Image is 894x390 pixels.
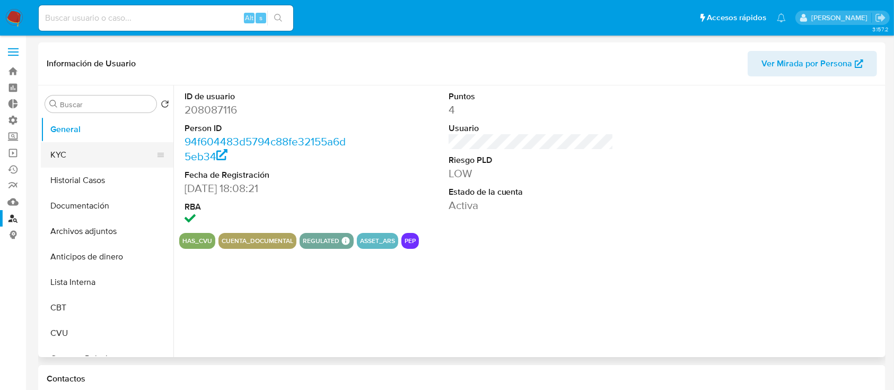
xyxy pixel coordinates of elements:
[161,100,169,111] button: Volver al orden por defecto
[449,186,614,198] dt: Estado de la cuenta
[761,51,852,76] span: Ver Mirada por Persona
[41,346,173,371] button: Cruces y Relaciones
[405,239,416,243] button: pep
[449,198,614,213] dd: Activa
[41,270,173,295] button: Lista Interna
[47,58,136,69] h1: Información de Usuario
[449,154,614,166] dt: Riesgo PLD
[41,219,173,244] button: Archivos adjuntos
[449,91,614,102] dt: Puntos
[185,102,350,117] dd: 208087116
[875,12,886,23] a: Salir
[777,13,786,22] a: Notificaciones
[41,193,173,219] button: Documentación
[185,201,350,213] dt: RBA
[41,320,173,346] button: CVU
[449,123,614,134] dt: Usuario
[360,239,395,243] button: asset_ars
[60,100,152,109] input: Buscar
[182,239,212,243] button: has_cvu
[39,11,293,25] input: Buscar usuario o caso...
[707,12,766,23] span: Accesos rápidos
[811,13,871,23] p: ezequiel.castrillon@mercadolibre.com
[47,374,877,384] h1: Contactos
[222,239,293,243] button: cuenta_documental
[259,13,262,23] span: s
[185,134,346,164] a: 94f604483d5794c88fe32155a6d5eb34
[185,91,350,102] dt: ID de usuario
[185,169,350,181] dt: Fecha de Registración
[41,295,173,320] button: CBT
[748,51,877,76] button: Ver Mirada por Persona
[41,142,165,168] button: KYC
[41,168,173,193] button: Historial Casos
[49,100,58,108] button: Buscar
[185,123,350,134] dt: Person ID
[303,239,339,243] button: regulated
[41,117,173,142] button: General
[449,102,614,117] dd: 4
[449,166,614,181] dd: LOW
[41,244,173,270] button: Anticipos de dinero
[245,13,253,23] span: Alt
[185,181,350,196] dd: [DATE] 18:08:21
[267,11,289,25] button: search-icon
